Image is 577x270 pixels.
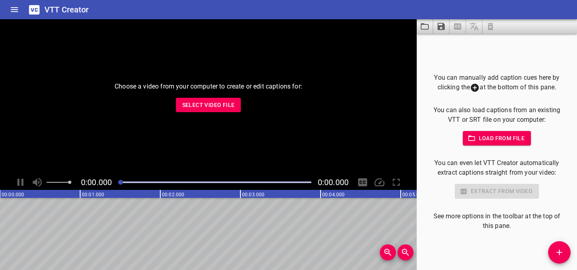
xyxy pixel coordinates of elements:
[417,19,433,34] button: Load captions from file
[81,177,112,187] span: Current Time
[82,192,104,197] text: 00:01.000
[430,212,564,231] p: See more options in the toolbar at the top of this pane.
[176,98,241,113] button: Select Video File
[433,19,450,34] button: Save captions to file
[182,100,235,110] span: Select Video File
[430,184,564,199] div: Select a video in the pane to the left to use this feature
[115,82,302,91] p: Choose a video from your computer to create or edit captions for:
[355,175,370,190] div: Hide/Show Captions
[44,3,89,16] h6: VTT Creator
[318,177,349,187] span: Video Duration
[466,19,482,34] span: Add some captions below, then you can translate them.
[436,22,446,31] svg: Save captions to file
[2,192,24,197] text: 00:00.000
[242,192,264,197] text: 00:03.000
[548,241,571,264] button: Add Cue
[372,175,387,190] div: Playback Speed
[430,73,564,93] p: You can manually add caption cues here by clicking the at the bottom of this pane.
[162,192,184,197] text: 00:02.000
[420,22,430,31] svg: Load captions from file
[322,192,345,197] text: 00:04.000
[463,131,531,146] button: Load from file
[380,244,396,260] button: Zoom In
[402,192,425,197] text: 00:05.000
[397,244,414,260] button: Zoom Out
[430,105,564,125] p: You can also load captions from an existing VTT or SRT file on your computer:
[389,175,404,190] div: Toggle Full Screen
[450,19,466,34] span: Select a video in the pane to the left, then you can automatically extract captions.
[430,158,564,177] p: You can even let VTT Creator automatically extract captions straight from your video:
[118,181,311,183] div: Play progress
[469,133,525,143] span: Load from file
